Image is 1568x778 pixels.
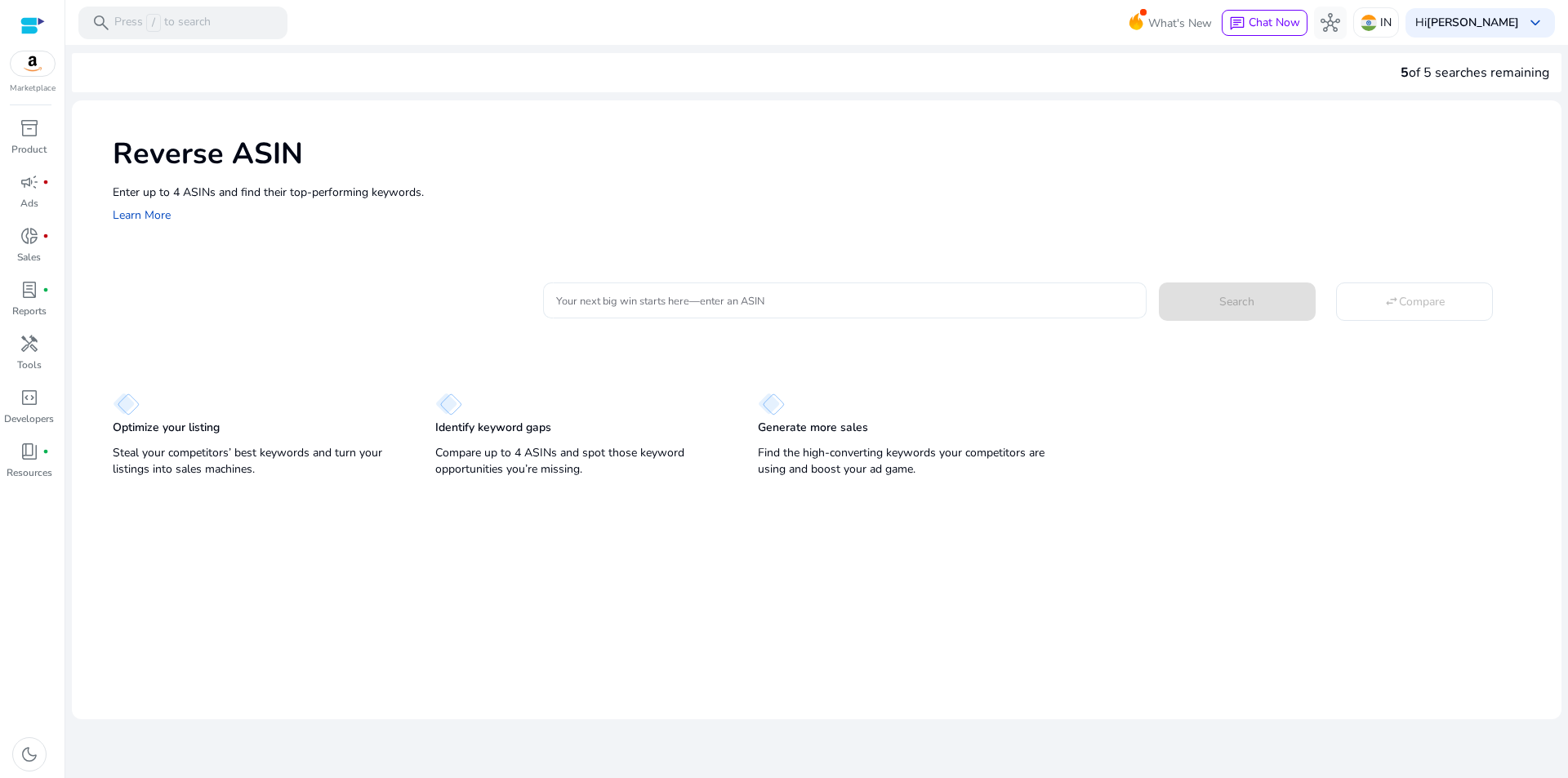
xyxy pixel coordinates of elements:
p: Tools [17,358,42,372]
p: Product [11,142,47,157]
span: lab_profile [20,280,39,300]
p: Generate more sales [758,420,868,436]
p: Developers [4,411,54,426]
span: What's New [1148,9,1212,38]
img: in.svg [1361,15,1377,31]
span: handyman [20,334,39,353]
span: book_4 [20,442,39,461]
p: Compare up to 4 ASINs and spot those keyword opportunities you’re missing. [435,445,725,478]
span: campaign [20,172,39,192]
p: Resources [7,465,52,480]
span: / [146,14,161,32]
img: diamond.svg [113,393,140,416]
span: 5 [1401,64,1409,82]
span: search [91,13,111,33]
span: Chat Now [1249,15,1300,30]
p: Press to search [114,14,211,32]
p: Ads [20,196,38,211]
span: inventory_2 [20,118,39,138]
button: chatChat Now [1222,10,1307,36]
p: Sales [17,250,41,265]
p: Hi [1415,17,1519,29]
img: diamond.svg [435,393,462,416]
span: fiber_manual_record [42,179,49,185]
span: hub [1321,13,1340,33]
span: chat [1229,16,1245,32]
span: code_blocks [20,388,39,407]
a: Learn More [113,207,171,223]
button: hub [1314,7,1347,39]
b: [PERSON_NAME] [1427,15,1519,30]
p: Enter up to 4 ASINs and find their top-performing keywords. [113,184,1545,201]
img: amazon.svg [11,51,55,76]
p: Marketplace [10,82,56,95]
h1: Reverse ASIN [113,136,1545,171]
span: fiber_manual_record [42,233,49,239]
span: donut_small [20,226,39,246]
span: keyboard_arrow_down [1526,13,1545,33]
p: IN [1380,8,1392,37]
span: dark_mode [20,745,39,764]
p: Optimize your listing [113,420,220,436]
img: diamond.svg [758,393,785,416]
p: Identify keyword gaps [435,420,551,436]
div: of 5 searches remaining [1401,63,1549,82]
p: Steal your competitors’ best keywords and turn your listings into sales machines. [113,445,403,478]
span: fiber_manual_record [42,287,49,293]
p: Reports [12,304,47,318]
span: fiber_manual_record [42,448,49,455]
p: Find the high-converting keywords your competitors are using and boost your ad game. [758,445,1048,478]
